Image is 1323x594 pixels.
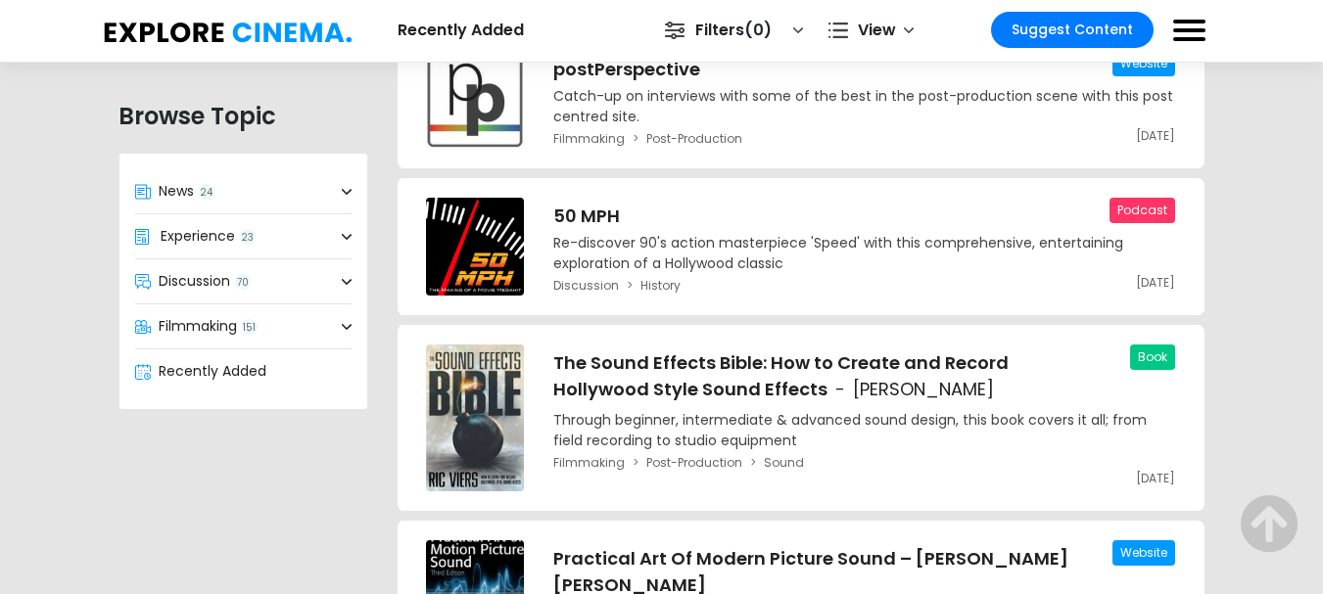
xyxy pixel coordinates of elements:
[119,259,367,303] a: Discussion70
[816,12,926,49] a: View
[242,319,258,335] span: 151
[553,131,625,146] a: Filmmaking
[426,344,524,491] img: The Sound Effects Bible: How to Create and Record Hollywood Style Sound Effects
[553,410,1175,451] p: Through beginner, intermediate & advanced sound design, this book covers it all; from field recor...
[426,51,524,149] img: postPerspective
[553,203,1175,229] h3: 50 MPH
[764,455,804,470] a: Sound
[553,278,1175,293] div: breadcrumb
[553,455,625,470] a: Filmmaking
[827,376,994,402] span: [PERSON_NAME]
[426,198,524,296] img: 50 MPH
[553,278,619,293] a: Discussion
[646,455,742,470] a: Post-Production
[640,278,681,293] a: History
[553,198,1175,274] a: 50 MPHRe-discover 90's action masterpiece 'Speed' with this comprehensive, entertaining explorati...
[652,12,816,49] a: Filters0
[646,131,742,146] a: Post-Production
[553,56,1175,82] h3: postPerspective
[553,51,1175,127] a: postPerspectiveCatch-up on interviews with some of the best in the post-production scene with thi...
[553,86,1175,127] p: Catch-up on interviews with some of the best in the post-production scene with this post centred ...
[553,455,1175,470] div: breadcrumb
[119,169,367,213] a: News24
[119,304,367,348] a: Filmmaking151
[235,274,251,290] span: 70
[240,229,256,245] span: 23
[553,233,1175,274] p: Re-discover 90's action masterpiece 'Speed' with this comprehensive, entertaining exploration of ...
[119,349,367,393] a: Recently Added
[118,102,368,138] h2: Browse Topic
[744,19,772,41] span: 0
[553,349,1175,406] h3: The Sound Effects Bible: How to Create and Record Hollywood Style Sound Effects
[991,12,1154,48] a: Suggest Content
[553,344,1175,451] a: The Sound Effects Bible: How to Create and Record Hollywood Style Sound Effects[PERSON_NAME]Throu...
[119,214,367,258] a: Experience23
[398,19,524,42] h2: Recently Added
[553,131,1175,146] div: breadcrumb
[199,184,214,200] span: 24
[104,23,353,43] img: Explore Cinema.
